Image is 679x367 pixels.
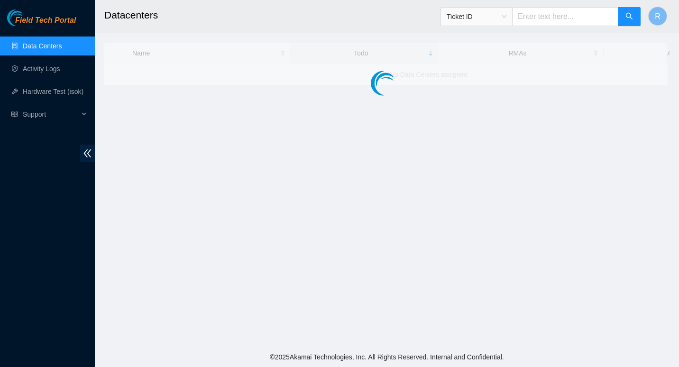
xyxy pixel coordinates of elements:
span: Support [23,105,79,124]
button: search [618,7,641,26]
input: Enter text here... [512,7,618,26]
a: Hardware Test (isok) [23,88,83,95]
a: Akamai TechnologiesField Tech Portal [7,17,76,29]
span: search [625,12,633,21]
a: Data Centers [23,42,62,50]
span: read [11,111,18,118]
a: Activity Logs [23,65,60,73]
button: R [648,7,667,26]
span: Ticket ID [447,9,506,24]
span: Field Tech Portal [15,16,76,25]
footer: © 2025 Akamai Technologies, Inc. All Rights Reserved. Internal and Confidential. [95,347,679,367]
img: Akamai Technologies [7,9,48,26]
span: double-left [80,145,95,162]
span: R [655,10,661,22]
